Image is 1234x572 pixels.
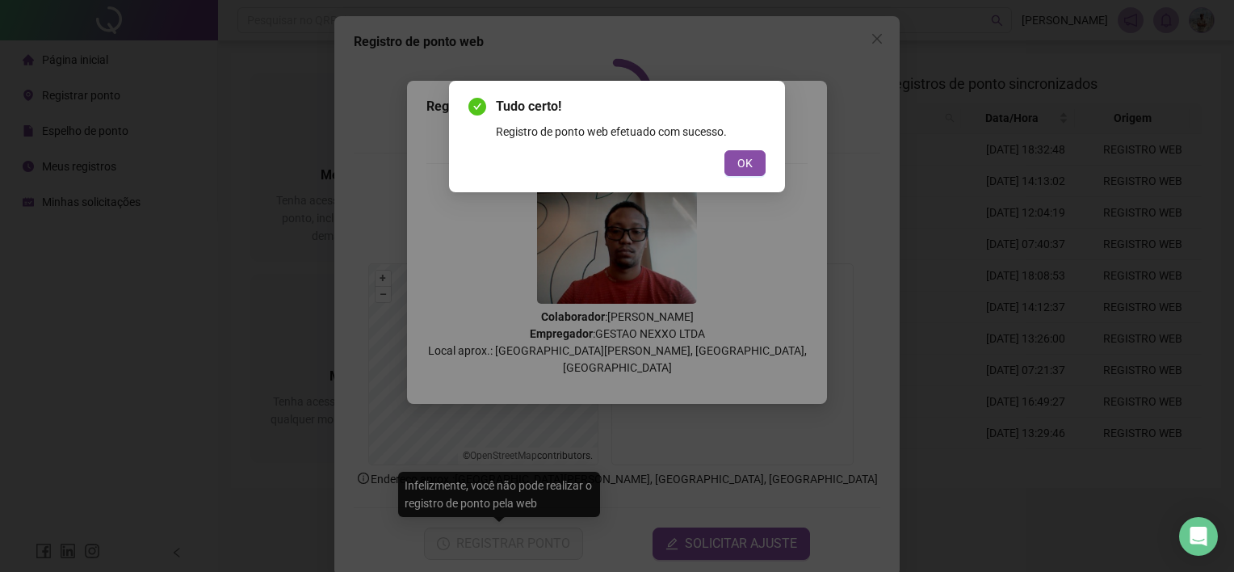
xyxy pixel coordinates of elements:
[496,97,766,116] span: Tudo certo!
[737,154,753,172] span: OK
[496,123,766,141] div: Registro de ponto web efetuado com sucesso.
[1179,517,1218,556] div: Open Intercom Messenger
[468,98,486,116] span: check-circle
[724,150,766,176] button: OK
